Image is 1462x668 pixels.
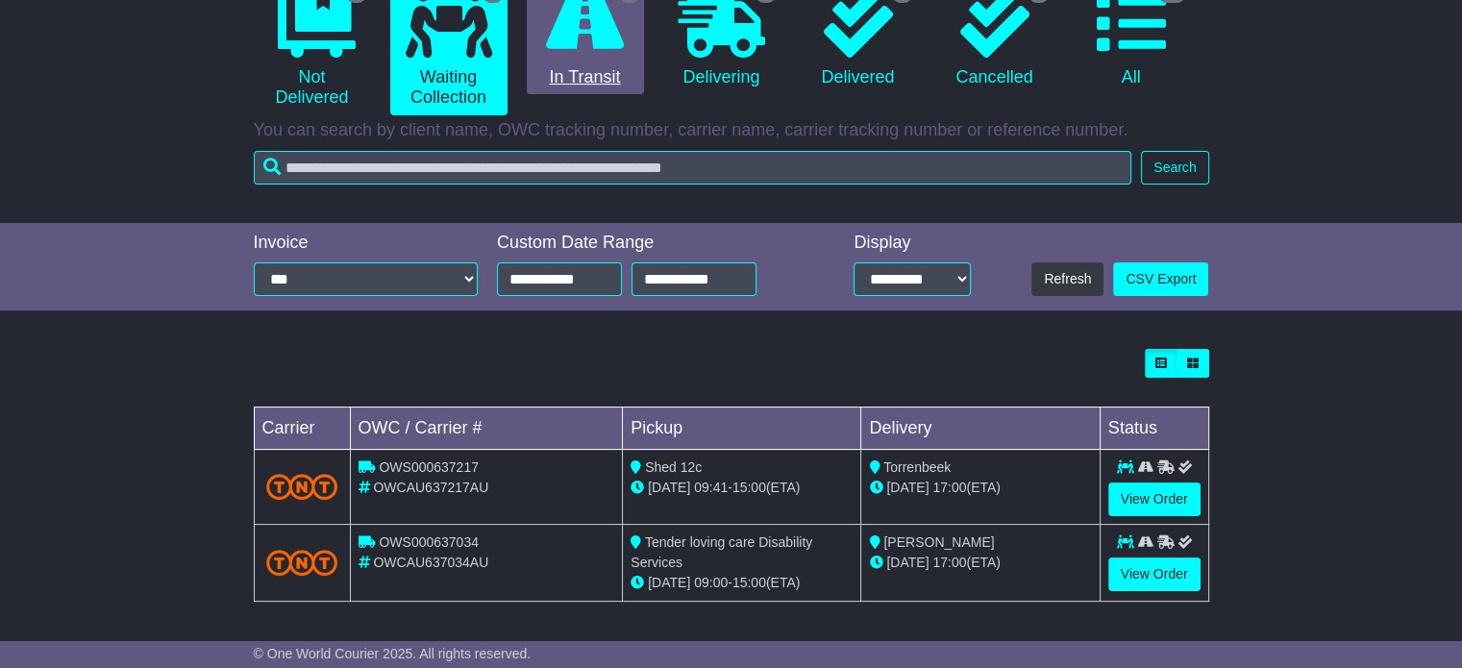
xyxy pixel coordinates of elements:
[1141,151,1208,185] button: Search
[883,534,994,550] span: [PERSON_NAME]
[732,480,766,495] span: 15:00
[350,408,623,450] td: OWC / Carrier #
[732,575,766,590] span: 15:00
[1100,408,1208,450] td: Status
[869,553,1091,573] div: (ETA)
[694,575,728,590] span: 09:00
[266,550,338,576] img: TNT_Domestic.png
[932,555,966,570] span: 17:00
[886,555,929,570] span: [DATE]
[648,480,690,495] span: [DATE]
[631,573,853,593] div: - (ETA)
[854,233,971,254] div: Display
[1108,482,1201,516] a: View Order
[631,478,853,498] div: - (ETA)
[373,555,488,570] span: OWCAU637034AU
[645,459,702,475] span: Shed 12c
[254,408,350,450] td: Carrier
[379,459,479,475] span: OWS000637217
[1031,262,1103,296] button: Refresh
[694,480,728,495] span: 09:41
[869,478,1091,498] div: (ETA)
[497,233,803,254] div: Custom Date Range
[1113,262,1208,296] a: CSV Export
[254,646,532,661] span: © One World Courier 2025. All rights reserved.
[373,480,488,495] span: OWCAU637217AU
[648,575,690,590] span: [DATE]
[886,480,929,495] span: [DATE]
[623,408,861,450] td: Pickup
[379,534,479,550] span: OWS000637034
[883,459,951,475] span: Torrenbeek
[266,474,338,500] img: TNT_Domestic.png
[861,408,1100,450] td: Delivery
[932,480,966,495] span: 17:00
[254,233,479,254] div: Invoice
[1108,557,1201,591] a: View Order
[631,534,812,570] span: Tender loving care Disability Services
[254,120,1209,141] p: You can search by client name, OWC tracking number, carrier name, carrier tracking number or refe...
